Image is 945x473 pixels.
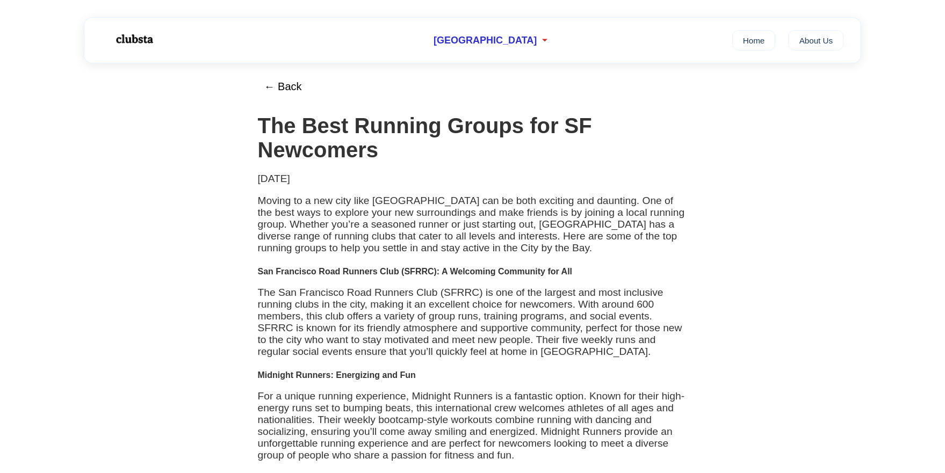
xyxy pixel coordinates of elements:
p: [DATE] [258,173,688,185]
p: The San Francisco Road Runners Club (SFRRC) is one of the largest and most inclusive running club... [258,287,688,358]
p: For a unique running experience, Midnight Runners is a fantastic option. Known for their high-ene... [258,390,688,461]
h4: San Francisco Road Runners Club (SFRRC): A Welcoming Community for All [258,267,688,276]
span: [GEOGRAPHIC_DATA] [434,35,537,46]
a: About Us [788,30,843,50]
img: Logo [102,26,166,53]
button: ← Back [258,74,308,99]
h4: Midnight Runners: Energizing and Fun [258,370,688,380]
h1: The Best Running Groups for SF Newcomers [258,114,688,162]
a: Home [732,30,776,50]
p: Moving to a new city like [GEOGRAPHIC_DATA] can be both exciting and daunting. One of the best wa... [258,195,688,254]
